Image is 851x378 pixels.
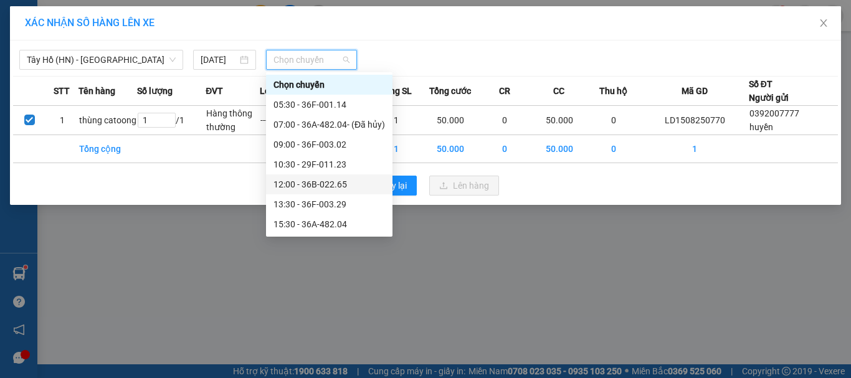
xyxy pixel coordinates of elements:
span: STT [54,84,70,98]
div: Chọn chuyến [266,75,392,95]
span: Loại hàng [260,84,299,98]
span: XÁC NHẬN SỐ HÀNG LÊN XE [25,17,155,29]
span: Lasi House Linh Đam [51,72,160,85]
span: huyền [749,122,773,132]
span: VP gửi: [14,72,159,85]
td: LD1508250770 [641,106,749,135]
strong: Người gửi: [12,91,51,100]
td: 50.000 [532,135,586,163]
span: Số lượng [137,84,173,98]
span: close [819,18,829,28]
td: 1 [369,135,423,163]
td: 0 [478,135,532,163]
div: Số ĐT Người gửi [749,77,789,105]
td: 0 [586,135,640,163]
span: Chọn chuyến [273,50,350,69]
td: 50.000 [423,135,477,163]
span: CC [553,84,564,98]
span: Thu hộ [599,84,627,98]
div: 05:30 - 36F-001.14 [273,98,385,111]
div: 09:00 - 36F-003.02 [273,138,385,151]
span: Mã GD [682,84,708,98]
div: 13:30 - 36F-003.29 [273,197,385,211]
span: Tổng SL [380,84,412,98]
span: 0392007777 [749,108,799,118]
img: logo [9,12,61,64]
button: uploadLên hàng [429,176,499,196]
strong: : [DOMAIN_NAME] [133,54,244,66]
span: huyền [54,91,77,100]
strong: CÔNG TY TNHH VĨNH QUANG [104,11,273,24]
div: 07:00 - 36A-482.04 - (Đã hủy) [273,118,385,131]
td: 50.000 [532,106,586,135]
td: --- [260,106,314,135]
div: 15:30 - 36A-482.04 [273,217,385,231]
td: / 1 [137,106,206,135]
td: 0 [586,106,640,135]
span: Website [133,56,163,65]
span: Tây Hồ (HN) - Thanh Hóa [27,50,176,69]
span: ĐVT [206,84,223,98]
td: Tổng cộng [78,135,137,163]
span: Tổng cước [429,84,471,98]
td: thùng catoong [78,106,137,135]
input: 15/08/2025 [201,53,237,67]
strong: Hotline : 0889 23 23 23 [148,42,229,52]
td: 1 [45,106,78,135]
div: 10:30 - 29F-011.23 [273,158,385,171]
td: 50.000 [423,106,477,135]
button: Close [806,6,841,41]
td: 1 [641,135,749,163]
td: Hàng thông thường [206,106,260,135]
td: 1 [369,106,423,135]
div: Chọn chuyến [273,78,385,92]
div: 12:00 - 36B-022.65 [273,177,385,191]
span: Tên hàng [78,84,115,98]
span: CR [499,84,510,98]
td: 0 [478,106,532,135]
strong: PHIẾU GỬI HÀNG [138,27,239,40]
